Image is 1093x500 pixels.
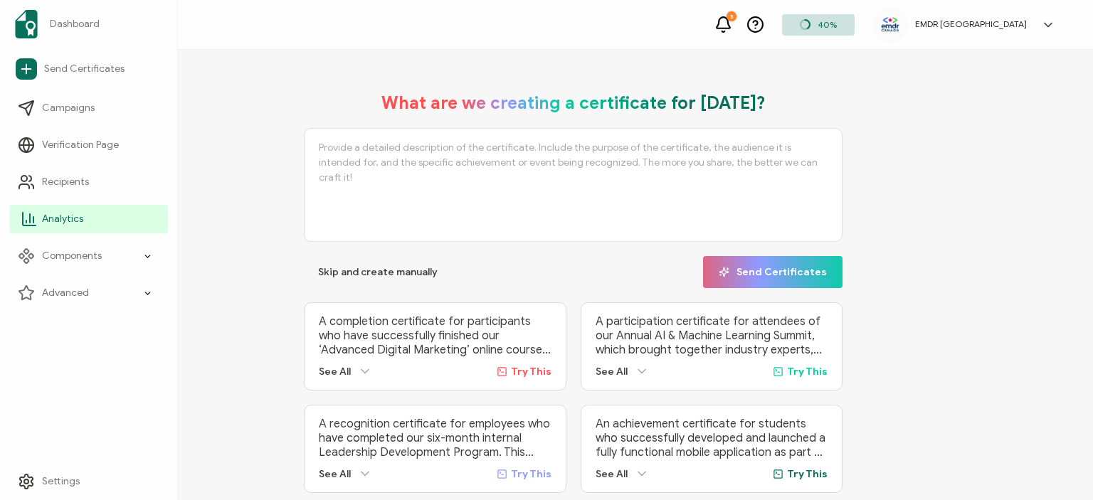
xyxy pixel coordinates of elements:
span: Try This [511,366,551,378]
span: Verification Page [42,138,119,152]
a: Verification Page [9,131,168,159]
a: Recipients [9,168,168,196]
span: Skip and create manually [318,267,438,277]
span: Try This [787,366,828,378]
p: A participation certificate for attendees of our Annual AI & Machine Learning Summit, which broug... [596,314,828,357]
a: Dashboard [9,4,168,44]
img: 2b48e83a-b412-4013-82c0-b9b806b5185a.png [880,16,901,34]
p: A recognition certificate for employees who have completed our six-month internal Leadership Deve... [319,417,551,459]
button: Send Certificates [703,256,843,288]
a: Settings [9,467,168,496]
p: A completion certificate for participants who have successfully finished our ‘Advanced Digital Ma... [319,314,551,357]
a: Campaigns [9,94,168,122]
span: Analytics [42,212,83,226]
button: Skip and create manually [304,256,452,288]
span: 40% [818,19,837,30]
h1: What are we creating a certificate for [DATE]? [381,92,766,114]
img: sertifier-logomark-colored.svg [15,10,38,38]
a: Send Certificates [9,53,168,85]
span: Try This [787,468,828,480]
span: Recipients [42,175,89,189]
span: Components [42,249,102,263]
span: See All [596,468,628,480]
span: Try This [511,468,551,480]
iframe: Chat Widget [856,340,1093,500]
span: Settings [42,474,80,489]
span: Send Certificates [44,62,125,76]
span: Advanced [42,286,89,300]
span: Send Certificates [719,267,827,277]
a: Analytics [9,205,168,233]
div: 3 [727,11,736,21]
span: See All [319,366,351,378]
span: See All [319,468,351,480]
span: Dashboard [50,17,100,31]
span: See All [596,366,628,378]
p: An achievement certificate for students who successfully developed and launched a fully functiona... [596,417,828,459]
span: Campaigns [42,101,95,115]
h5: EMDR [GEOGRAPHIC_DATA] [915,19,1027,29]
